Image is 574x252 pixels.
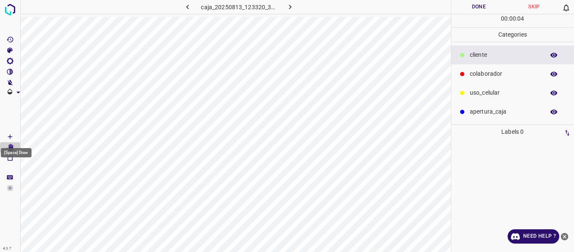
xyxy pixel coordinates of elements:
div: 4.3.7 [1,245,13,252]
p: 00 [509,14,516,23]
p: ​​cliente [470,50,540,59]
p: 00 [501,14,508,23]
button: close-help [559,229,570,244]
img: logo [3,2,18,17]
h6: caja_20250813_123320_360230.jpg [201,2,276,14]
a: Need Help ? [508,229,559,244]
p: apertura_caja [470,107,540,116]
p: colaborador [470,69,540,78]
p: uso_celular [470,88,540,97]
p: Labels 0 [454,125,572,139]
div: [Space] Draw [1,148,32,157]
div: : : [501,14,524,27]
p: 04 [517,14,524,23]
